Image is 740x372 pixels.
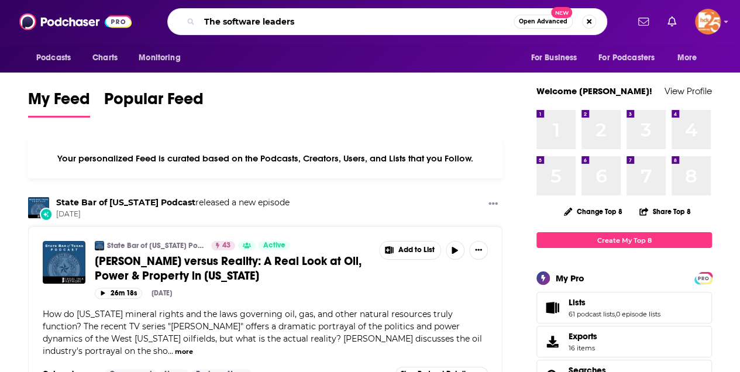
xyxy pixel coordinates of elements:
[130,47,195,69] button: open menu
[107,241,204,250] a: State Bar of [US_STATE] Podcast
[40,208,53,221] div: New Episode
[569,297,660,308] a: Lists
[551,7,572,18] span: New
[85,47,125,69] a: Charts
[95,254,371,283] a: [PERSON_NAME] versus Reality: A Real Look at Oil, Power & Property in [US_STATE]
[591,47,672,69] button: open menu
[222,240,230,252] span: 43
[95,288,142,299] button: 26m 18s
[536,85,652,97] a: Welcome [PERSON_NAME]!
[669,47,712,69] button: open menu
[665,85,712,97] a: View Profile
[514,15,573,29] button: Open AdvancedNew
[536,292,712,323] span: Lists
[398,246,435,254] span: Add to List
[569,297,586,308] span: Lists
[28,139,502,178] div: Your personalized Feed is curated based on the Podcasts, Creators, Users, and Lists that you Follow.
[28,89,90,116] span: My Feed
[56,197,290,208] h3: released a new episode
[92,50,118,66] span: Charts
[541,299,564,316] a: Lists
[104,89,204,116] span: Popular Feed
[43,241,85,284] img: Landman versus Reality: A Real Look at Oil, Power & Property in Texas
[258,241,290,250] a: Active
[531,50,577,66] span: For Business
[380,242,440,259] button: Show More Button
[522,47,591,69] button: open menu
[557,204,629,219] button: Change Top 8
[139,50,180,66] span: Monitoring
[615,310,616,318] span: ,
[95,254,362,283] span: [PERSON_NAME] versus Reality: A Real Look at Oil, Power & Property in [US_STATE]
[639,200,691,223] button: Share Top 8
[569,344,597,352] span: 16 items
[695,9,721,35] img: User Profile
[211,241,235,250] a: 43
[28,47,86,69] button: open menu
[569,331,597,342] span: Exports
[19,11,132,33] img: Podchaser - Follow, Share and Rate Podcasts
[199,12,514,31] input: Search podcasts, credits, & more...
[152,289,172,297] div: [DATE]
[569,310,615,318] a: 61 podcast lists
[168,346,173,356] span: ...
[175,347,193,357] button: more
[598,50,655,66] span: For Podcasters
[36,50,71,66] span: Podcasts
[695,9,721,35] button: Show profile menu
[95,241,104,250] img: State Bar of Texas Podcast
[541,333,564,350] span: Exports
[56,209,290,219] span: [DATE]
[616,310,660,318] a: 0 episode lists
[696,274,710,283] span: PRO
[556,273,584,284] div: My Pro
[695,9,721,35] span: Logged in as kerrifulks
[677,50,697,66] span: More
[167,8,607,35] div: Search podcasts, credits, & more...
[469,241,488,260] button: Show More Button
[536,232,712,248] a: Create My Top 8
[484,197,502,212] button: Show More Button
[43,309,482,356] span: How do [US_STATE] mineral rights and the laws governing oil, gas, and other natural resources tru...
[263,240,285,252] span: Active
[104,89,204,118] a: Popular Feed
[634,12,653,32] a: Show notifications dropdown
[696,273,710,282] a: PRO
[28,197,49,218] img: State Bar of Texas Podcast
[28,89,90,118] a: My Feed
[56,197,195,208] a: State Bar of Texas Podcast
[519,19,567,25] span: Open Advanced
[536,326,712,357] a: Exports
[663,12,681,32] a: Show notifications dropdown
